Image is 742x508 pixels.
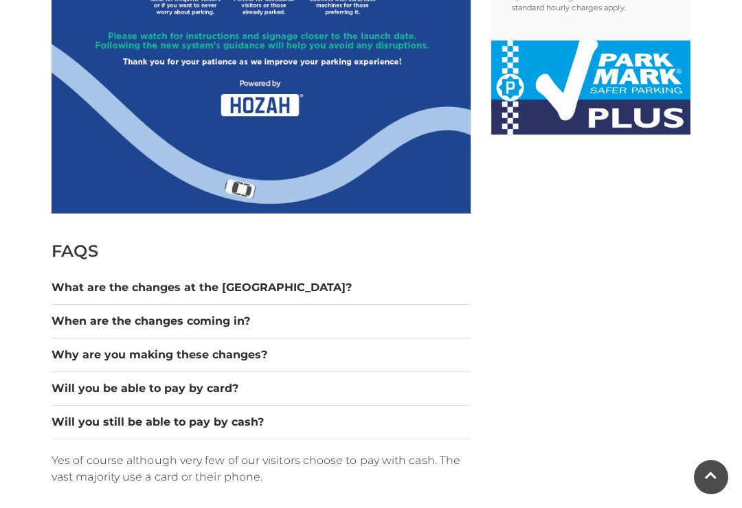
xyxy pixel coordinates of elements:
button: What are the changes at the [GEOGRAPHIC_DATA]? [52,279,471,296]
p: Yes of course although very few of our visitors choose to pay with cash. The vast majority use a ... [52,452,471,485]
button: Will you be able to pay by card? [52,380,471,397]
button: Will you still be able to pay by cash? [52,414,471,430]
img: Park-Mark-Plus-LG.jpeg [491,41,690,135]
button: When are the changes coming in? [52,313,471,330]
button: Why are you making these changes? [52,347,471,363]
span: FAQS [52,241,98,261]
